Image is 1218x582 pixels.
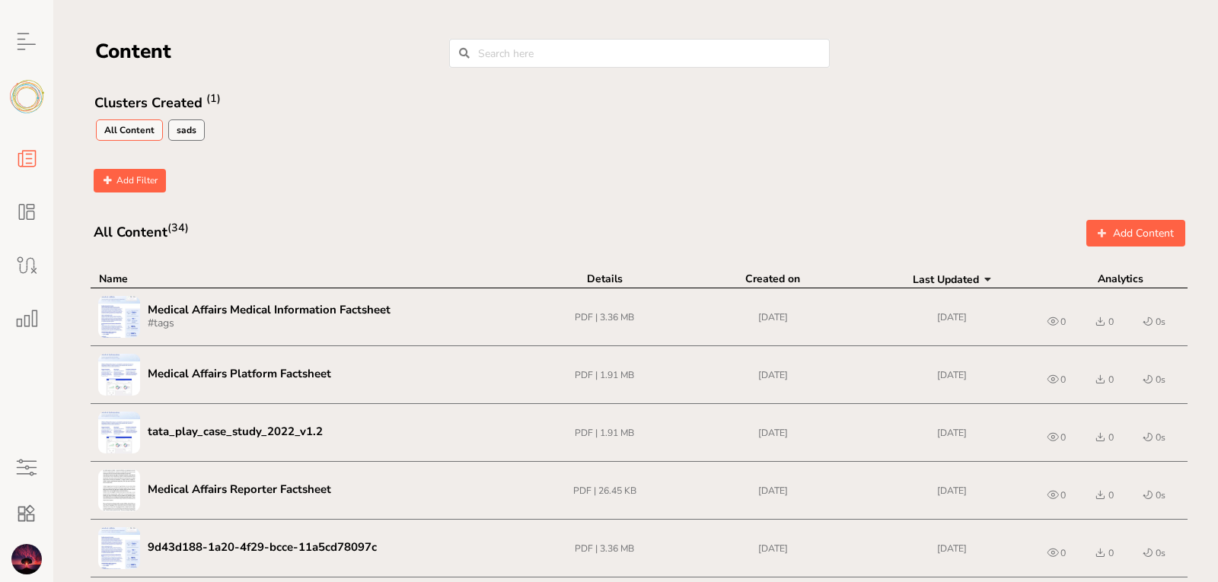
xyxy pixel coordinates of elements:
[1142,545,1165,561] div: 0s
[513,288,697,346] td: PDF | 3.36 MB
[1095,488,1114,503] div: 0
[148,366,331,381] span: Medical Affairs Platform Factsheet
[168,119,205,141] a: sads
[94,224,189,241] h4: All Content
[1142,372,1165,387] div: 0s
[697,404,850,462] td: [DATE]
[98,296,140,338] img: a57e5bbe-c5ee-4be5-bfd2-1768d842c48f
[513,346,697,404] td: PDF | 1.91 MB
[850,288,1054,346] td: [DATE]
[513,462,697,520] td: PDF | 26.45 KB
[98,354,140,396] img: 51e5dac1-e02a-44ad-9cef-53016a8ff4ef
[850,520,1054,577] td: [DATE]
[94,94,1185,112] h4: Clusters Created
[513,271,697,288] th: Details
[148,302,391,317] span: Medical Affairs Medical Information Factsheet
[449,39,830,68] input: Search here
[1086,220,1185,246] button: Add Content
[148,367,475,381] a: Medical Affairs Platform Factsheet
[1142,314,1165,329] div: 0s
[148,482,331,497] span: Medical Affairs Reporter Factsheet
[1047,314,1066,329] div: 0
[850,404,1054,462] td: [DATE]
[1095,430,1114,445] div: 0
[91,271,513,288] th: Name
[206,91,221,106] sup: (1)
[513,404,697,462] td: PDF | 1.91 MB
[1054,271,1188,288] th: Analytics
[1047,545,1066,561] div: 0
[1095,314,1114,329] div: 0
[11,544,42,574] img: 1c73db66-f297-4223-9a32-f50e15ed321b
[167,220,189,235] sup: (34)
[1047,372,1066,387] div: 0
[697,271,850,288] th: Created on
[96,119,163,141] a: All Content
[697,346,850,404] td: [DATE]
[148,303,475,317] a: Medical Affairs Medical Information Factsheet
[94,39,171,65] h2: Content
[94,169,166,192] a: Add Filter
[697,288,850,346] td: [DATE]
[10,80,44,113] img: logo.svg
[850,346,1054,404] td: [DATE]
[98,469,140,511] img: e74c5f19-e44f-4b8b-828e-38f616f99733
[697,462,850,520] td: [DATE]
[148,424,323,439] span: tata_play_case_study_2022_v1.2
[1142,430,1165,445] div: 0s
[1142,488,1165,503] div: 0s
[513,520,697,577] td: PDF | 3.36 MB
[1047,430,1066,445] div: 0
[1095,545,1114,561] div: 0
[850,271,1054,288] th: Last Updated
[697,520,850,577] td: [DATE]
[148,539,377,555] span: 9d43d188-1a20-4f29-bcce-11a5cd78097c
[148,316,174,330] span: # tags
[148,425,475,439] a: tata_play_case_study_2022_v1.2
[1095,372,1114,387] div: 0
[98,527,140,569] img: 20a3b348-ce6a-41ec-be57-5e6bcef75578
[850,462,1054,520] td: [DATE]
[148,540,475,555] a: 9d43d188-1a20-4f29-bcce-11a5cd78097c
[148,482,475,497] a: Medical Affairs Reporter Factsheet
[98,412,140,453] img: 7a71c112-5a83-4c97-8d6a-277351c74f6d
[1047,488,1066,503] div: 0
